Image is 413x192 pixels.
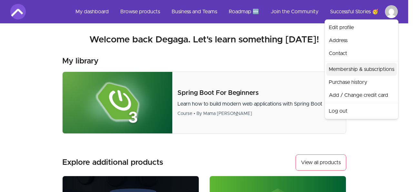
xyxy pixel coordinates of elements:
a: Purchase history [326,76,397,89]
a: Edit profile [326,21,397,34]
a: Address [326,34,397,47]
a: Membership & subscriptions [326,63,397,76]
a: Add / Change credit card [326,89,397,102]
a: Log out [326,105,397,118]
a: Contact [326,47,397,60]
